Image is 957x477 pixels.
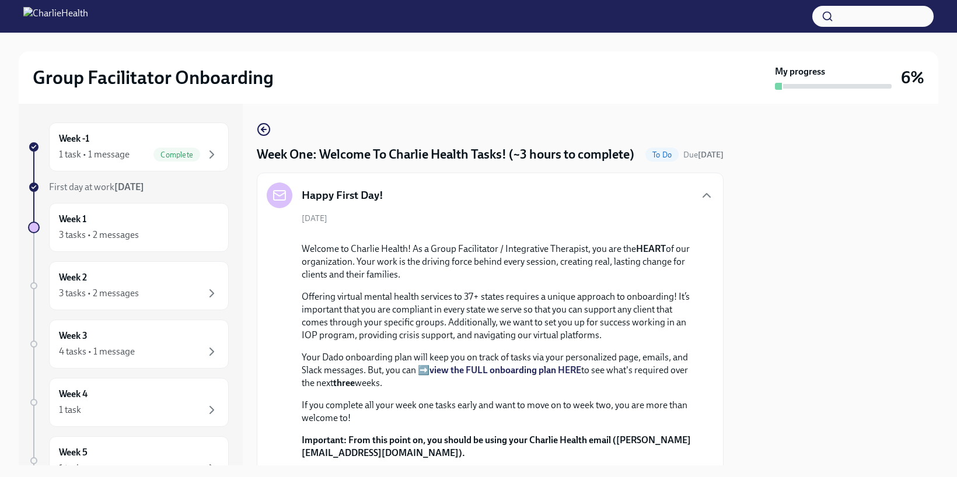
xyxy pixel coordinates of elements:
[302,399,695,425] p: If you complete all your week one tasks early and want to move on to week two, you are more than ...
[59,388,88,401] h6: Week 4
[59,329,88,342] h6: Week 3
[302,434,691,458] strong: From this point on, you should be using your Charlie Health email ([PERSON_NAME][EMAIL_ADDRESS][D...
[28,261,229,310] a: Week 23 tasks • 2 messages
[28,378,229,427] a: Week 41 task
[683,150,724,160] span: Due
[59,462,81,475] div: 1 task
[33,66,274,89] h2: Group Facilitator Onboarding
[302,290,695,342] p: Offering virtual mental health services to 37+ states requires a unique approach to onboarding! I...
[775,65,825,78] strong: My progress
[302,434,347,446] strong: Important:
[302,188,383,203] h5: Happy First Day!
[49,181,144,192] span: First day at work
[59,271,87,284] h6: Week 2
[59,213,86,226] h6: Week 1
[59,287,139,300] div: 3 tasks • 2 messages
[59,404,81,416] div: 1 task
[153,150,200,159] span: Complete
[683,149,724,160] span: September 15th, 2025 10:00
[59,446,88,459] h6: Week 5
[645,150,679,159] span: To Do
[257,146,634,163] h4: Week One: Welcome To Charlie Health Tasks! (~3 hours to complete)
[28,122,229,171] a: Week -11 task • 1 messageComplete
[28,203,229,252] a: Week 13 tasks • 2 messages
[901,67,924,88] h3: 6%
[302,213,327,224] span: [DATE]
[28,181,229,194] a: First day at work[DATE]
[114,181,144,192] strong: [DATE]
[333,377,355,388] strong: three
[302,243,695,281] p: Welcome to Charlie Health! As a Group Facilitator / Integrative Therapist, you are the of our org...
[28,320,229,369] a: Week 34 tasks • 1 message
[23,7,88,26] img: CharlieHealth
[59,345,135,358] div: 4 tasks • 1 message
[302,351,695,390] p: Your Dado onboarding plan will keep you on track of tasks via your personalized page, emails, and...
[636,243,666,254] strong: HEART
[59,229,139,241] div: 3 tasks • 2 messages
[698,150,724,160] strong: [DATE]
[59,148,130,161] div: 1 task • 1 message
[59,132,89,145] h6: Week -1
[429,364,581,376] a: view the FULL onboarding plan HERE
